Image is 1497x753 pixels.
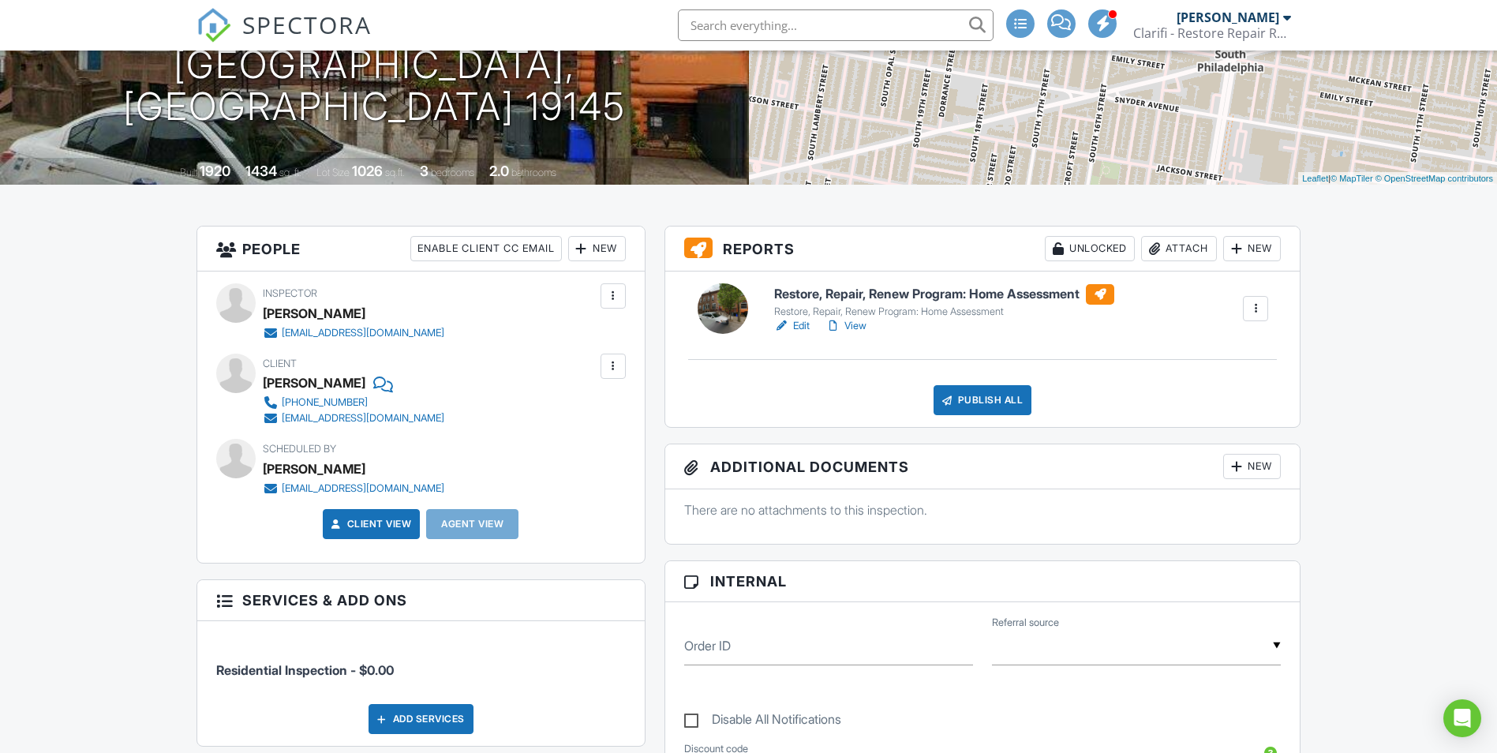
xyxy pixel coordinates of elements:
div: [EMAIL_ADDRESS][DOMAIN_NAME] [282,412,444,425]
a: Edit [774,318,810,334]
div: Add Services [369,704,473,734]
label: Order ID [684,637,731,654]
a: [EMAIL_ADDRESS][DOMAIN_NAME] [263,410,444,426]
li: Service: Residential Inspection [216,633,626,691]
p: There are no attachments to this inspection. [684,501,1282,519]
div: Publish All [934,385,1032,415]
h3: Internal [665,561,1301,602]
div: 1026 [352,163,383,179]
div: | [1298,172,1497,185]
span: Lot Size [316,167,350,178]
div: Attach [1141,236,1217,261]
h3: Services & Add ons [197,580,645,621]
a: Restore, Repair, Renew Program: Home Assessment Restore, Repair, Renew Program: Home Assessment [774,284,1114,319]
div: 3 [420,163,429,179]
h6: Restore, Repair, Renew Program: Home Assessment [774,284,1114,305]
div: Enable Client CC Email [410,236,562,261]
div: Clarifi - Restore Repair Renew [1133,25,1291,41]
a: [EMAIL_ADDRESS][DOMAIN_NAME] [263,481,444,496]
a: Leaflet [1302,174,1328,183]
span: bedrooms [431,167,474,178]
span: Residential Inspection - $0.00 [216,662,394,678]
span: Scheduled By [263,443,336,455]
div: [PERSON_NAME] [1177,9,1279,25]
a: © OpenStreetMap contributors [1375,174,1493,183]
span: SPECTORA [242,8,372,41]
span: sq. ft. [279,167,301,178]
div: 2.0 [489,163,509,179]
span: Client [263,358,297,369]
span: Built [180,167,197,178]
label: Disable All Notifications [684,712,841,732]
input: Search everything... [678,9,994,41]
h1: [STREET_ADDRESS][PERSON_NAME] [GEOGRAPHIC_DATA], [GEOGRAPHIC_DATA] 19145 [25,2,724,127]
h3: Reports [665,227,1301,272]
div: New [568,236,626,261]
div: Unlocked [1045,236,1135,261]
div: [PERSON_NAME] [263,457,365,481]
a: SPECTORA [196,21,372,54]
div: [EMAIL_ADDRESS][DOMAIN_NAME] [282,482,444,495]
a: [PHONE_NUMBER] [263,395,444,410]
h3: People [197,227,645,272]
div: Restore, Repair, Renew Program: Home Assessment [774,305,1114,318]
h3: Additional Documents [665,444,1301,489]
div: [EMAIL_ADDRESS][DOMAIN_NAME] [282,327,444,339]
label: Referral source [992,616,1059,630]
div: New [1223,454,1281,479]
div: [PERSON_NAME] [263,302,365,325]
a: © MapTiler [1330,174,1373,183]
img: The Best Home Inspection Software - Spectora [196,8,231,43]
span: sq.ft. [385,167,405,178]
span: Inspector [263,287,317,299]
a: Client View [328,516,412,532]
div: New [1223,236,1281,261]
div: [PHONE_NUMBER] [282,396,368,409]
span: bathrooms [511,167,556,178]
div: Open Intercom Messenger [1443,699,1481,737]
div: 1920 [200,163,230,179]
div: 1434 [245,163,277,179]
a: [EMAIL_ADDRESS][DOMAIN_NAME] [263,325,444,341]
div: [PERSON_NAME] [263,371,365,395]
a: View [825,318,866,334]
